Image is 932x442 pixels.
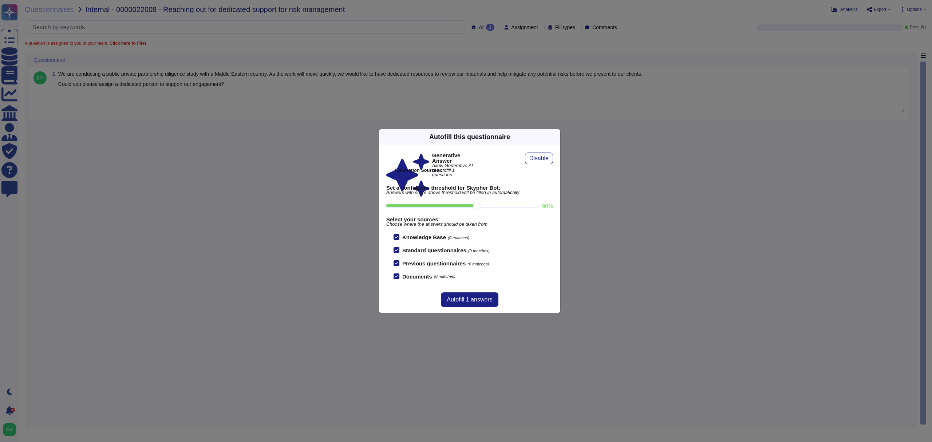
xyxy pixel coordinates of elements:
span: Answers with score above threshold will be filled in automatically [386,190,553,195]
span: (0 matches) [468,249,490,253]
b: Documents [402,274,432,279]
button: Disable [525,153,553,164]
span: (0 matches) [434,275,455,279]
span: (0 matches) [448,236,469,240]
b: Previous questionnaires [402,260,466,267]
b: Generative Answer [432,153,475,163]
span: (0 matches) [467,262,489,266]
label: 80 % [542,203,553,209]
button: Autofill 1 answers [441,292,498,307]
span: Autofill 1 answers [447,297,492,303]
span: Disable [529,155,549,161]
span: Allow Generative AI to autofill 1 questions [432,163,475,177]
b: Generation Sources : [395,167,442,173]
b: Set a confidence threshold for Skypher Bot: [386,185,553,190]
b: Standard questionnaires [402,247,466,253]
b: Select your sources: [386,217,553,222]
div: Autofill this questionnaire [429,132,510,142]
b: Knowledge Base [402,234,446,240]
span: Choose where the answers should be taken from [386,222,553,227]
